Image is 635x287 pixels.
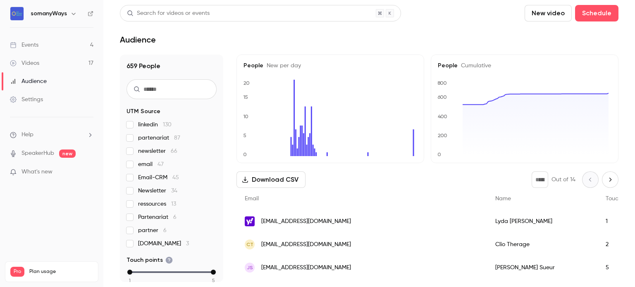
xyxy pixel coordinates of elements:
[525,5,572,21] button: New video
[127,61,217,71] h1: 659 People
[138,200,176,208] span: ressources
[487,233,597,256] div: Clio Therage
[261,217,351,226] span: [EMAIL_ADDRESS][DOMAIN_NAME]
[31,9,67,18] h6: somanyWays
[495,196,511,202] span: Name
[21,168,53,176] span: What's new
[487,210,597,233] div: Lyda [PERSON_NAME]
[138,213,177,221] span: Partenariat
[263,63,301,69] span: New per day
[10,59,39,67] div: Videos
[127,256,173,264] span: Touch points
[551,176,575,184] p: Out of 14
[487,256,597,279] div: [PERSON_NAME] Sueur
[10,77,47,85] div: Audience
[247,264,253,271] span: JS
[212,277,215,284] span: 5
[261,263,351,272] span: [EMAIL_ADDRESS][DOMAIN_NAME]
[138,121,172,129] span: linkedin
[458,63,491,69] span: Cumulative
[437,94,447,100] text: 600
[120,35,156,45] h1: Audience
[129,277,131,284] span: 1
[438,133,447,138] text: 200
[138,187,177,195] span: Newsletter
[10,7,24,20] img: somanyWays
[575,5,618,21] button: Schedule
[171,188,177,194] span: 34
[438,114,447,119] text: 400
[437,152,441,157] text: 0
[138,226,167,235] span: partner
[186,241,189,247] span: 3
[171,148,177,154] span: 66
[171,201,176,207] span: 13
[127,9,210,18] div: Search for videos or events
[21,130,33,139] span: Help
[602,171,618,188] button: Next page
[243,133,246,138] text: 5
[437,80,447,86] text: 800
[172,175,179,180] span: 45
[10,95,43,104] div: Settings
[127,270,132,275] div: min
[59,149,76,158] span: new
[158,161,164,167] span: 47
[21,149,54,158] a: SpeakerHub
[10,41,38,49] div: Events
[174,135,180,141] span: 87
[245,216,255,226] img: yahoo.fr
[243,114,248,119] text: 10
[243,152,247,157] text: 0
[138,240,189,248] span: [DOMAIN_NAME]
[163,122,172,128] span: 130
[438,62,611,70] h5: People
[261,240,351,249] span: [EMAIL_ADDRESS][DOMAIN_NAME]
[138,147,177,155] span: newsletter
[246,241,253,248] span: CT
[211,270,216,275] div: max
[10,267,24,277] span: Pro
[236,171,306,188] button: Download CSV
[245,196,259,202] span: Email
[29,268,93,275] span: Plan usage
[243,80,250,86] text: 20
[10,130,93,139] li: help-dropdown-opener
[138,173,179,182] span: Email-CRM
[243,94,248,100] text: 15
[173,214,177,220] span: 6
[163,228,167,233] span: 6
[138,160,164,168] span: email
[243,62,417,70] h5: People
[138,134,180,142] span: partenariat
[127,107,160,116] span: UTM Source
